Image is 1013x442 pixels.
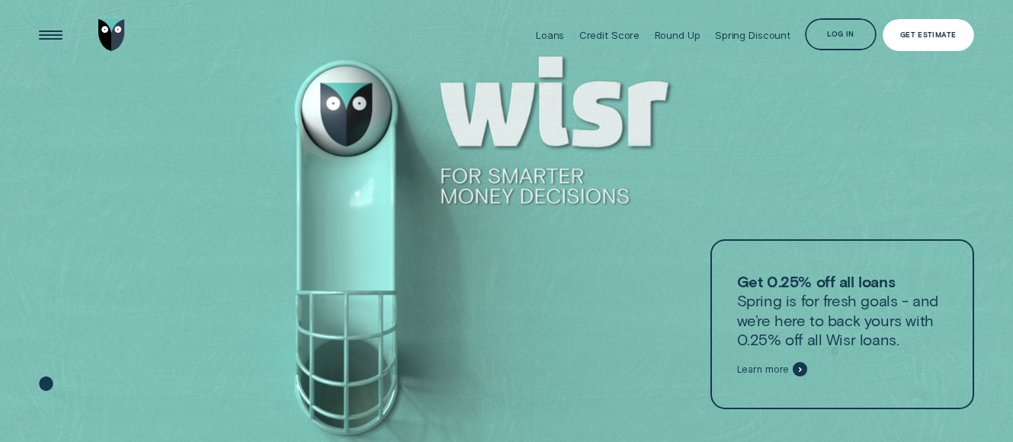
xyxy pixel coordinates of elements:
[35,19,67,51] button: Open Menu
[98,19,125,51] img: Wisr
[579,29,640,41] div: Credit Score
[883,19,974,51] a: Get Estimate
[655,29,700,41] div: Round Up
[805,18,876,50] button: Log in
[710,239,974,408] a: Get 0.25% off all loansSpring is for fresh goals - and we’re here to back yours with 0.25% off al...
[715,29,790,41] div: Spring Discount
[536,29,564,41] div: Loans
[737,364,790,376] span: Learn more
[900,32,956,38] div: Get Estimate
[737,272,896,290] strong: Get 0.25% off all loans
[737,272,947,349] p: Spring is for fresh goals - and we’re here to back yours with 0.25% off all Wisr loans.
